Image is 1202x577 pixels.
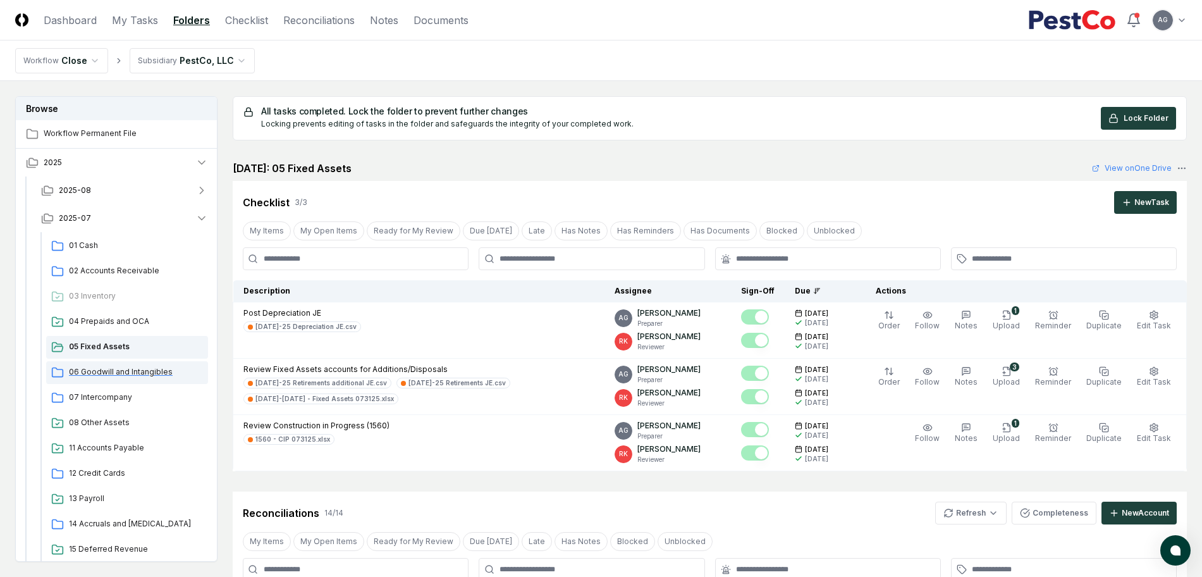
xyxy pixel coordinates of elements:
[15,48,255,73] nav: breadcrumb
[243,532,291,551] button: My Items
[46,285,208,308] a: 03 Inventory
[618,369,629,379] span: AG
[805,454,828,464] div: [DATE]
[261,118,634,130] div: Locking prevents editing of tasks in the folder and safeguards the integrity of your completed work.
[243,420,389,431] p: Review Construction in Progress (1560)
[619,337,628,346] span: RK
[637,444,701,455] p: [PERSON_NAME]
[46,412,208,435] a: 08 Other Assets
[741,366,769,381] button: Mark complete
[16,149,218,177] button: 2025
[46,260,208,283] a: 02 Accounts Receivable
[741,389,769,404] button: Mark complete
[1086,433,1122,443] span: Duplicate
[1137,377,1171,387] span: Edit Task
[1134,307,1174,334] button: Edit Task
[952,307,980,334] button: Notes
[255,435,330,444] div: 1560 - CIP 073125.xlsx
[396,378,510,388] a: [DATE]-25 Retirements JE.csv
[731,280,785,302] th: Sign-Off
[1124,113,1168,124] span: Lock Folder
[31,177,218,204] button: 2025-08
[1122,507,1169,519] div: New Account
[1101,107,1176,130] button: Lock Folder
[741,309,769,325] button: Mark complete
[1084,420,1124,447] button: Duplicate
[69,392,203,403] span: 07 Intercompany
[1010,363,1019,371] div: 3
[44,13,97,28] a: Dashboard
[637,431,701,441] p: Preparer
[233,161,352,176] h2: [DATE]: 05 Fixed Assets
[1134,197,1169,208] div: New Task
[1137,433,1171,443] span: Edit Task
[69,366,203,378] span: 06 Goodwill and Intangibles
[255,378,387,388] div: [DATE]-25 Retirements additional JE.csv
[759,221,804,240] button: Blocked
[243,364,594,375] p: Review Fixed Assets accounts for Additions/Disposals
[684,221,757,240] button: Has Documents
[1033,307,1074,334] button: Reminder
[1028,10,1116,30] img: PestCo logo
[1084,307,1124,334] button: Duplicate
[46,513,208,536] a: 14 Accruals and [MEDICAL_DATA]
[915,321,940,330] span: Follow
[805,421,828,431] span: [DATE]
[990,364,1022,390] button: 3Upload
[243,195,290,210] div: Checklist
[876,307,902,334] button: Order
[414,13,469,28] a: Documents
[46,361,208,384] a: 06 Goodwill and Intangibles
[295,197,307,208] div: 3 / 3
[69,518,203,530] span: 14 Accruals and OCL
[243,394,398,404] a: [DATE]-[DATE] - Fixed Assets 073125.xlsx
[46,437,208,460] a: 11 Accounts Payable
[69,240,203,251] span: 01 Cash
[912,307,942,334] button: Follow
[878,377,900,387] span: Order
[293,532,364,551] button: My Open Items
[1086,377,1122,387] span: Duplicate
[805,365,828,375] span: [DATE]
[69,543,203,555] span: 15 Deferred Revenue
[658,532,713,551] button: Unblocked
[243,221,291,240] button: My Items
[935,502,1007,524] button: Refresh
[69,265,203,276] span: 02 Accounts Receivable
[69,442,203,454] span: 11 Accounts Payable
[805,332,828,342] span: [DATE]
[990,307,1022,334] button: 1Upload
[912,420,942,447] button: Follow
[637,319,701,328] p: Preparer
[619,449,628,459] span: RK
[805,309,828,318] span: [DATE]
[952,420,980,447] button: Notes
[955,433,978,443] span: Notes
[69,341,203,352] span: 05 Fixed Assets
[952,364,980,390] button: Notes
[1012,306,1019,315] div: 1
[1101,502,1177,524] button: NewAccount
[59,213,91,224] span: 2025-07
[463,532,519,551] button: Due Today
[225,13,268,28] a: Checklist
[1033,420,1074,447] button: Reminder
[261,107,634,116] h5: All tasks completed. Lock the folder to prevent further changes
[637,331,701,342] p: [PERSON_NAME]
[805,342,828,351] div: [DATE]
[912,364,942,390] button: Follow
[324,507,343,519] div: 14 / 14
[255,394,394,404] div: [DATE]-[DATE] - Fixed Assets 073125.xlsx
[408,378,506,388] div: [DATE]-25 Retirements JE.csv
[610,221,681,240] button: Has Reminders
[44,157,62,168] span: 2025
[69,290,203,302] span: 03 Inventory
[1086,321,1122,330] span: Duplicate
[1035,321,1071,330] span: Reminder
[46,387,208,409] a: 07 Intercompany
[522,221,552,240] button: Late
[805,388,828,398] span: [DATE]
[876,364,902,390] button: Order
[618,426,629,435] span: AG
[637,420,701,431] p: [PERSON_NAME]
